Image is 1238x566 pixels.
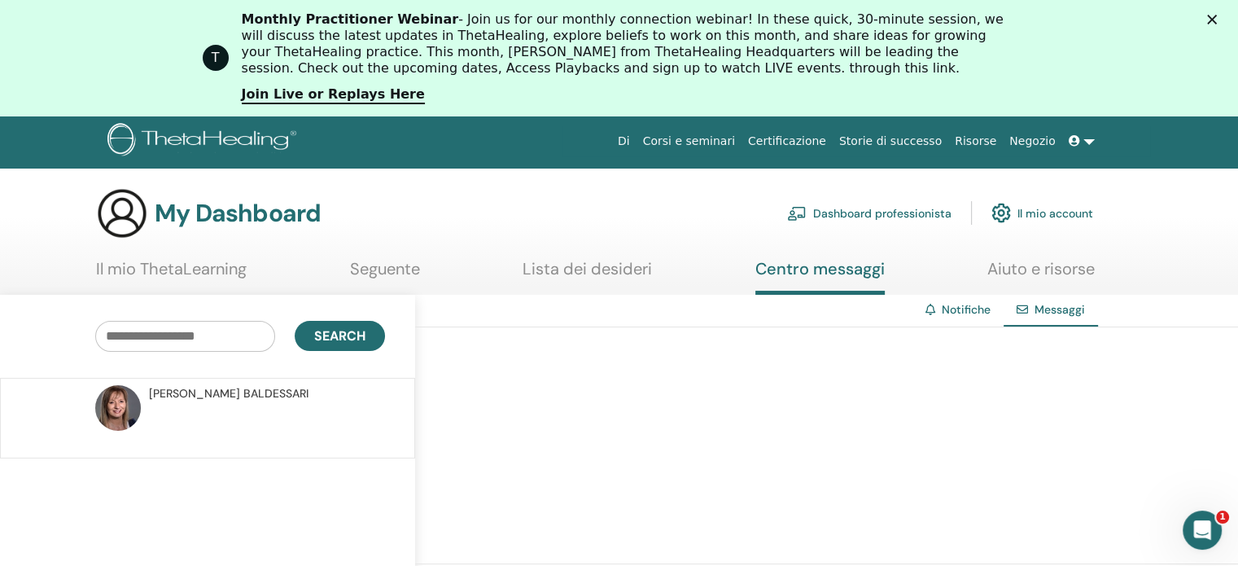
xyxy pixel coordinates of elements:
[611,126,636,156] a: Di
[242,86,425,104] a: Join Live or Replays Here
[149,385,308,402] span: [PERSON_NAME] BALDESSARI
[96,259,247,291] a: Il mio ThetaLearning
[787,206,807,221] img: chalkboard-teacher.svg
[991,199,1011,226] img: cog.svg
[523,259,652,291] a: Lista dei desideri
[350,259,420,291] a: Seguente
[155,199,321,228] h3: My Dashboard
[755,259,885,295] a: Centro messaggi
[314,327,365,344] span: Search
[1216,511,1229,524] span: 1
[242,11,1010,77] div: - Join us for our monthly connection webinar! In these quick, 30-minute session, we will discuss ...
[741,126,833,156] a: Certificazione
[833,126,948,156] a: Storie di successo
[987,259,1095,291] a: Aiuto e risorse
[1183,511,1222,550] iframe: Intercom live chat
[1035,302,1085,317] span: Messaggi
[636,126,741,156] a: Corsi e seminari
[1207,15,1223,24] div: Chiudi
[95,385,141,431] img: default.jpg
[107,123,302,160] img: logo.png
[1003,126,1061,156] a: Negozio
[948,126,1003,156] a: Risorse
[991,195,1093,230] a: Il mio account
[295,321,385,351] button: Search
[96,187,148,239] img: generic-user-icon.jpg
[203,45,229,71] div: Profile image for ThetaHealing
[787,195,951,230] a: Dashboard professionista
[942,302,991,317] a: Notifiche
[242,11,459,27] b: Monthly Practitioner Webinar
